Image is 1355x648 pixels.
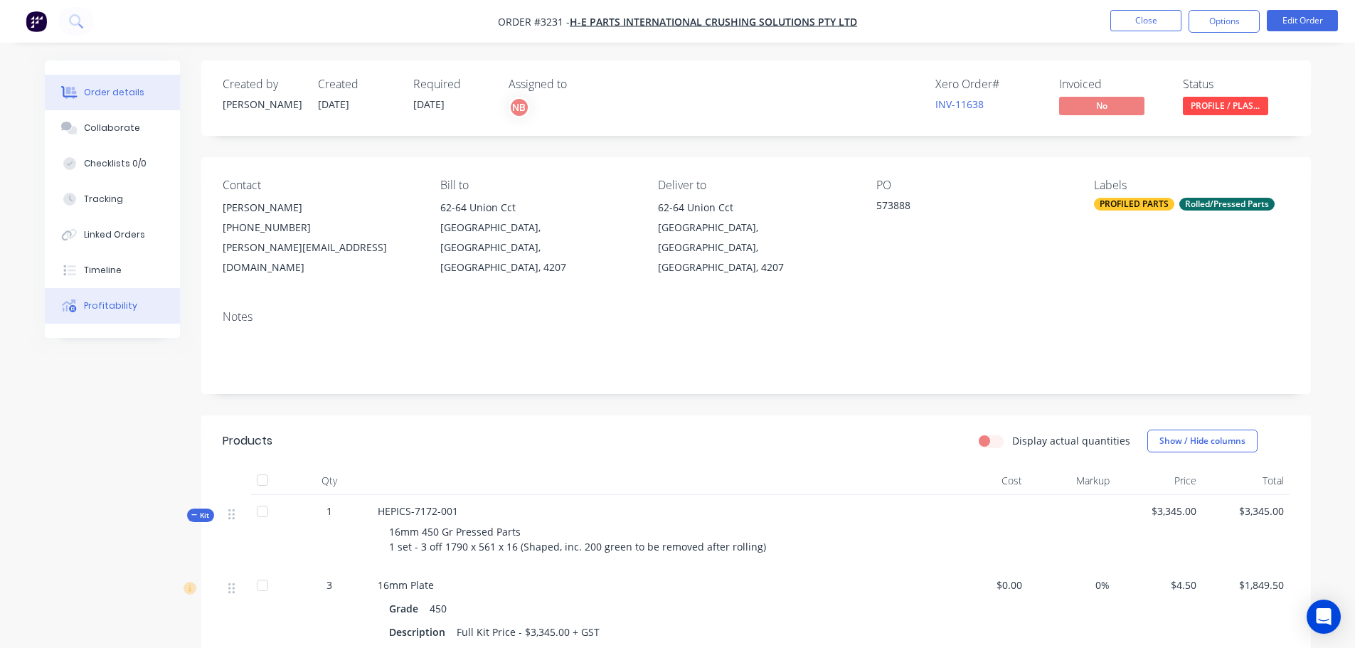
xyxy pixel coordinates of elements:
div: Contact [223,179,418,192]
label: Display actual quantities [1012,433,1130,448]
div: Invoiced [1059,78,1166,91]
span: $1,849.50 [1208,578,1284,593]
span: 16mm Plate [378,578,434,592]
span: $0.00 [947,578,1023,593]
button: Show / Hide columns [1147,430,1258,452]
button: PROFILE / PLAS... [1183,97,1268,118]
span: $3,345.00 [1208,504,1284,519]
img: Factory [26,11,47,32]
div: Required [413,78,491,91]
div: Open Intercom Messenger [1307,600,1341,634]
div: Status [1183,78,1290,91]
div: Tracking [84,193,123,206]
div: Profitability [84,299,137,312]
div: Full Kit Price - $3,345.00 + GST [451,622,605,642]
div: Grade [389,598,424,619]
div: PO [876,179,1071,192]
span: Kit [191,510,210,521]
span: No [1059,97,1144,115]
span: PROFILE / PLAS... [1183,97,1268,115]
div: 62-64 Union Cct[GEOGRAPHIC_DATA], [GEOGRAPHIC_DATA], [GEOGRAPHIC_DATA], 4207 [658,198,853,277]
div: Timeline [84,264,122,277]
span: $3,345.00 [1121,504,1197,519]
div: Deliver to [658,179,853,192]
button: Close [1110,10,1181,31]
div: Products [223,432,272,450]
div: 573888 [876,198,1054,218]
span: [DATE] [413,97,445,111]
div: [GEOGRAPHIC_DATA], [GEOGRAPHIC_DATA], [GEOGRAPHIC_DATA], 4207 [440,218,635,277]
div: PROFILED PARTS [1094,198,1174,211]
div: Assigned to [509,78,651,91]
div: Order details [84,86,144,99]
button: Linked Orders [45,217,180,253]
div: 450 [424,598,452,619]
div: [PERSON_NAME][PHONE_NUMBER][PERSON_NAME][EMAIL_ADDRESS][DOMAIN_NAME] [223,198,418,277]
div: [PHONE_NUMBER] [223,218,418,238]
div: 62-64 Union Cct[GEOGRAPHIC_DATA], [GEOGRAPHIC_DATA], [GEOGRAPHIC_DATA], 4207 [440,198,635,277]
span: HEPICS-7172-001 [378,504,458,518]
div: Cost [941,467,1029,495]
span: Order #3231 - [498,15,570,28]
span: 16mm 450 Gr Pressed Parts 1 set - 3 off 1790 x 561 x 16 (Shaped, inc. 200 green to be removed aft... [389,525,766,553]
div: Description [389,622,451,642]
div: 62-64 Union Cct [658,198,853,218]
button: Timeline [45,253,180,288]
div: Bill to [440,179,635,192]
button: Checklists 0/0 [45,146,180,181]
div: [PERSON_NAME] [223,198,418,218]
button: Collaborate [45,110,180,146]
div: Created by [223,78,301,91]
button: NB [509,97,530,118]
div: Created [318,78,396,91]
div: [GEOGRAPHIC_DATA], [GEOGRAPHIC_DATA], [GEOGRAPHIC_DATA], 4207 [658,218,853,277]
div: Markup [1028,467,1115,495]
button: Edit Order [1267,10,1338,31]
button: Profitability [45,288,180,324]
div: Collaborate [84,122,140,134]
button: Order details [45,75,180,110]
button: Tracking [45,181,180,217]
div: Labels [1094,179,1289,192]
div: Kit [187,509,214,522]
div: Price [1115,467,1203,495]
a: H-E PARTS INTERNATIONAL CRUSHING SOLUTIONS PTY LTD [570,15,857,28]
span: 0% [1033,578,1110,593]
div: 62-64 Union Cct [440,198,635,218]
span: $4.50 [1121,578,1197,593]
div: Checklists 0/0 [84,157,147,170]
span: 1 [326,504,332,519]
span: [DATE] [318,97,349,111]
div: Linked Orders [84,228,145,241]
a: INV-11638 [935,97,984,111]
div: Total [1202,467,1290,495]
div: Notes [223,310,1290,324]
div: Qty [287,467,372,495]
button: Options [1189,10,1260,33]
div: [PERSON_NAME][EMAIL_ADDRESS][DOMAIN_NAME] [223,238,418,277]
div: Rolled/Pressed Parts [1179,198,1275,211]
div: [PERSON_NAME] [223,97,301,112]
span: 3 [326,578,332,593]
div: Xero Order # [935,78,1042,91]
